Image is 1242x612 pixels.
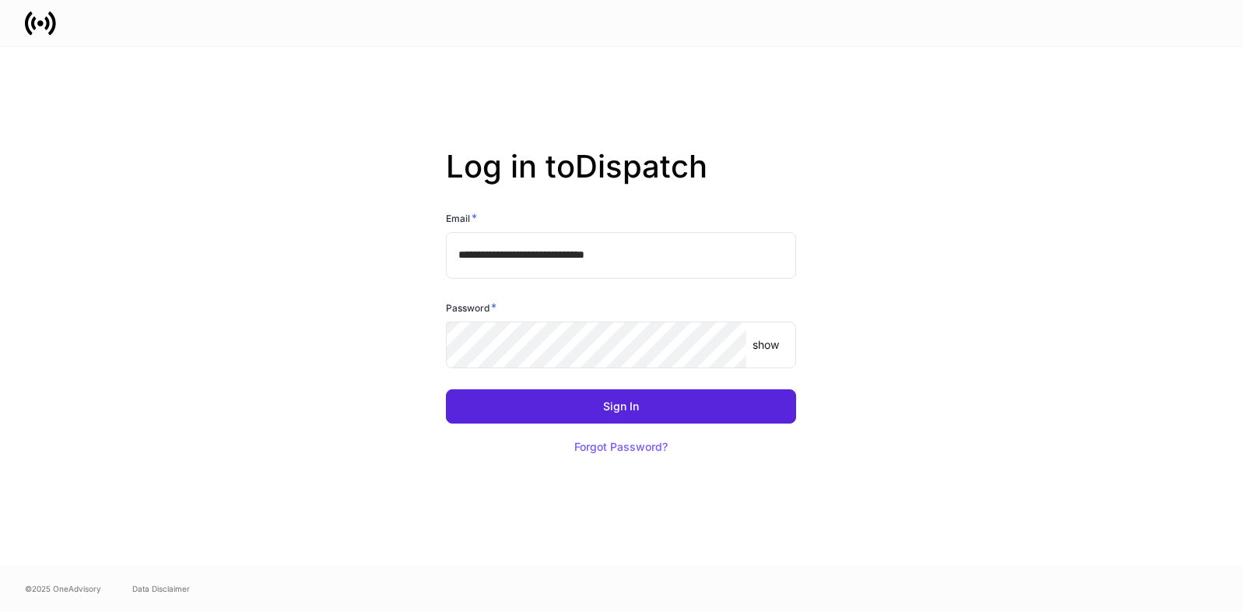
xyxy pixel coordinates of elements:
[446,389,796,424] button: Sign In
[446,148,796,210] h2: Log in to Dispatch
[603,401,639,412] div: Sign In
[555,430,687,464] button: Forgot Password?
[446,210,477,226] h6: Email
[132,582,190,595] a: Data Disclaimer
[25,582,101,595] span: © 2025 OneAdvisory
[446,300,496,315] h6: Password
[574,441,668,452] div: Forgot Password?
[753,337,779,353] p: show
